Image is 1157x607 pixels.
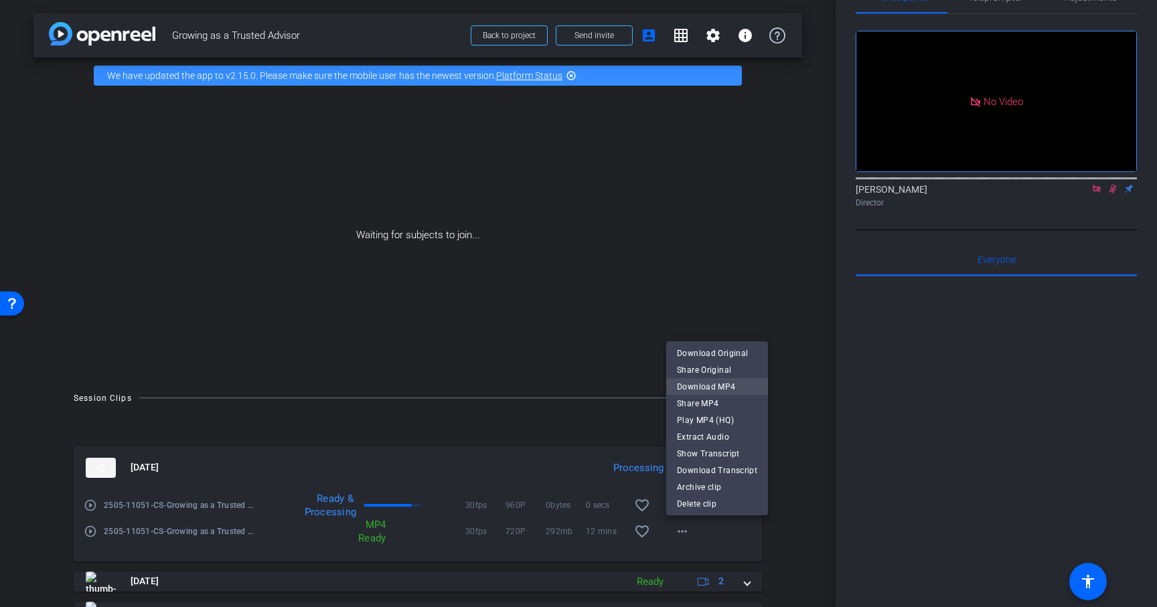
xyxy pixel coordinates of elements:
span: Share Original [677,362,757,378]
span: Share MP4 [677,396,757,412]
span: Show Transcript [677,446,757,462]
span: Play MP4 (HQ) [677,412,757,428]
span: Download MP4 [677,379,757,395]
span: Archive clip [677,479,757,495]
span: Delete clip [677,496,757,512]
span: Extract Audio [677,429,757,445]
span: Download Transcript [677,462,757,479]
span: Download Original [677,345,757,361]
